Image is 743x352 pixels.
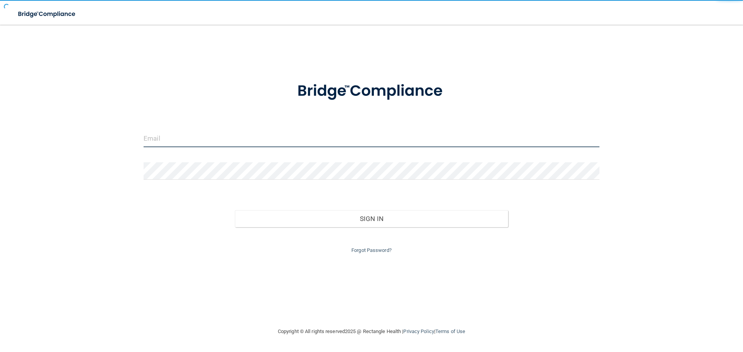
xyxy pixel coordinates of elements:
button: Sign In [235,210,508,227]
a: Privacy Policy [403,328,434,334]
input: Email [144,130,599,147]
img: bridge_compliance_login_screen.278c3ca4.svg [12,6,83,22]
iframe: Drift Widget Chat Controller [609,297,734,328]
img: bridge_compliance_login_screen.278c3ca4.svg [281,71,462,111]
a: Forgot Password? [351,247,392,253]
div: Copyright © All rights reserved 2025 @ Rectangle Health | | [230,319,513,344]
a: Terms of Use [435,328,465,334]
